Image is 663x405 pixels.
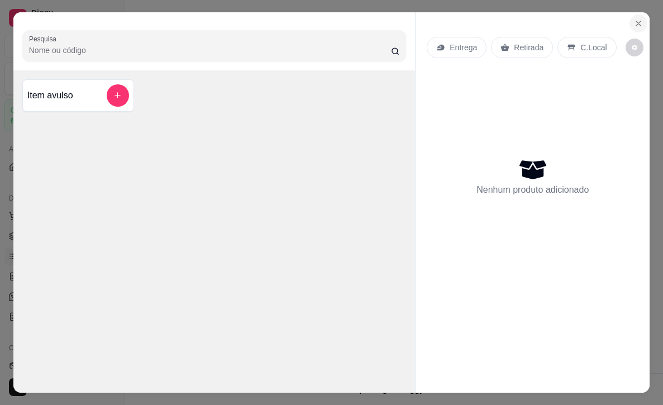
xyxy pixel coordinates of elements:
[580,42,607,53] p: C.Local
[476,183,589,197] p: Nenhum produto adicionado
[29,34,60,44] label: Pesquisa
[27,89,73,102] h4: Item avulso
[514,42,543,53] p: Retirada
[450,42,477,53] p: Entrega
[107,84,129,107] button: add-separate-item
[626,39,643,56] button: decrease-product-quantity
[629,15,647,32] button: Close
[29,45,391,56] input: Pesquisa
